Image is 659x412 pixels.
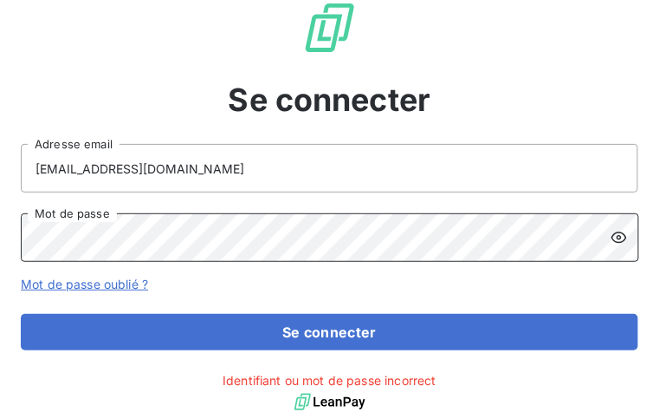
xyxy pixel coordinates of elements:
[21,277,148,291] a: Mot de passe oublié ?
[21,144,638,193] input: placeholder
[21,314,638,350] button: Se connecter
[223,371,436,389] span: Identifiant ou mot de passe incorrect
[229,76,431,123] span: Se connecter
